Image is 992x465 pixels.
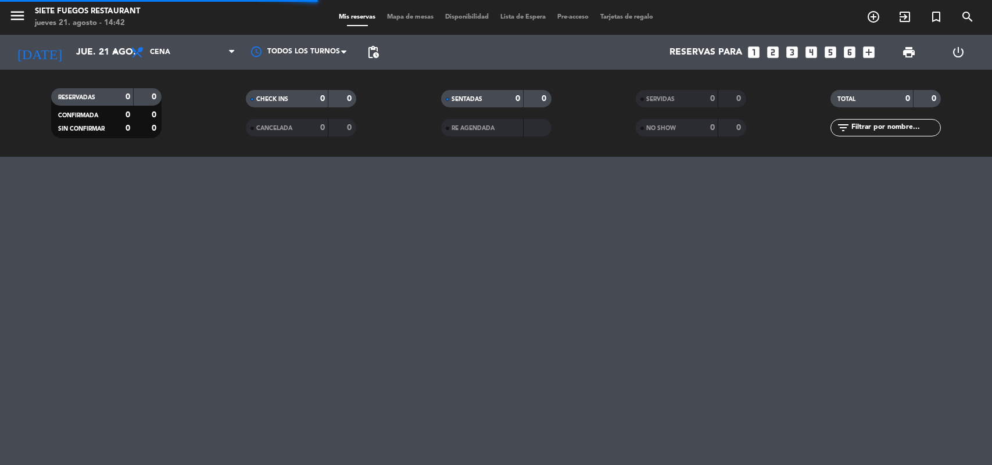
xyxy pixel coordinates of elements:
strong: 0 [152,111,159,119]
strong: 0 [932,95,939,103]
span: Reservas para [669,47,742,58]
span: TOTAL [837,96,855,102]
div: jueves 21. agosto - 14:42 [35,17,140,29]
strong: 0 [347,95,354,103]
i: looks_two [765,45,780,60]
span: RESERVADAS [58,95,95,100]
span: Mis reservas [333,14,381,20]
strong: 0 [152,93,159,101]
button: menu [9,7,26,28]
i: looks_3 [785,45,800,60]
span: Lista de Espera [495,14,551,20]
i: add_circle_outline [866,10,880,24]
strong: 0 [347,124,354,132]
span: CHECK INS [256,96,288,102]
div: LOG OUT [934,35,983,70]
span: Mapa de mesas [381,14,439,20]
strong: 0 [736,124,743,132]
i: filter_list [836,121,850,135]
div: Siete Fuegos Restaurant [35,6,140,17]
span: print [902,45,916,59]
strong: 0 [126,111,130,119]
span: SIN CONFIRMAR [58,126,105,132]
span: SERVIDAS [646,96,675,102]
strong: 0 [542,95,549,103]
span: Tarjetas de regalo [595,14,659,20]
strong: 0 [905,95,910,103]
i: power_settings_new [951,45,965,59]
span: Pre-acceso [551,14,595,20]
strong: 0 [515,95,520,103]
i: menu [9,7,26,24]
strong: 0 [736,95,743,103]
strong: 0 [710,95,715,103]
input: Filtrar por nombre... [850,121,940,134]
span: NO SHOW [646,125,676,131]
strong: 0 [126,93,130,101]
strong: 0 [126,124,130,132]
strong: 0 [152,124,159,132]
strong: 0 [320,124,325,132]
i: looks_6 [842,45,857,60]
strong: 0 [320,95,325,103]
i: search [961,10,975,24]
i: looks_4 [804,45,819,60]
span: Cena [150,48,170,56]
span: RE AGENDADA [452,125,495,131]
span: Disponibilidad [439,14,495,20]
i: looks_5 [823,45,838,60]
span: SENTADAS [452,96,482,102]
i: exit_to_app [898,10,912,24]
span: CONFIRMADA [58,113,98,118]
span: CANCELADA [256,125,292,131]
i: add_box [861,45,876,60]
i: turned_in_not [929,10,943,24]
span: pending_actions [366,45,380,59]
strong: 0 [710,124,715,132]
i: arrow_drop_down [108,45,122,59]
i: looks_one [746,45,761,60]
i: [DATE] [9,39,70,65]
